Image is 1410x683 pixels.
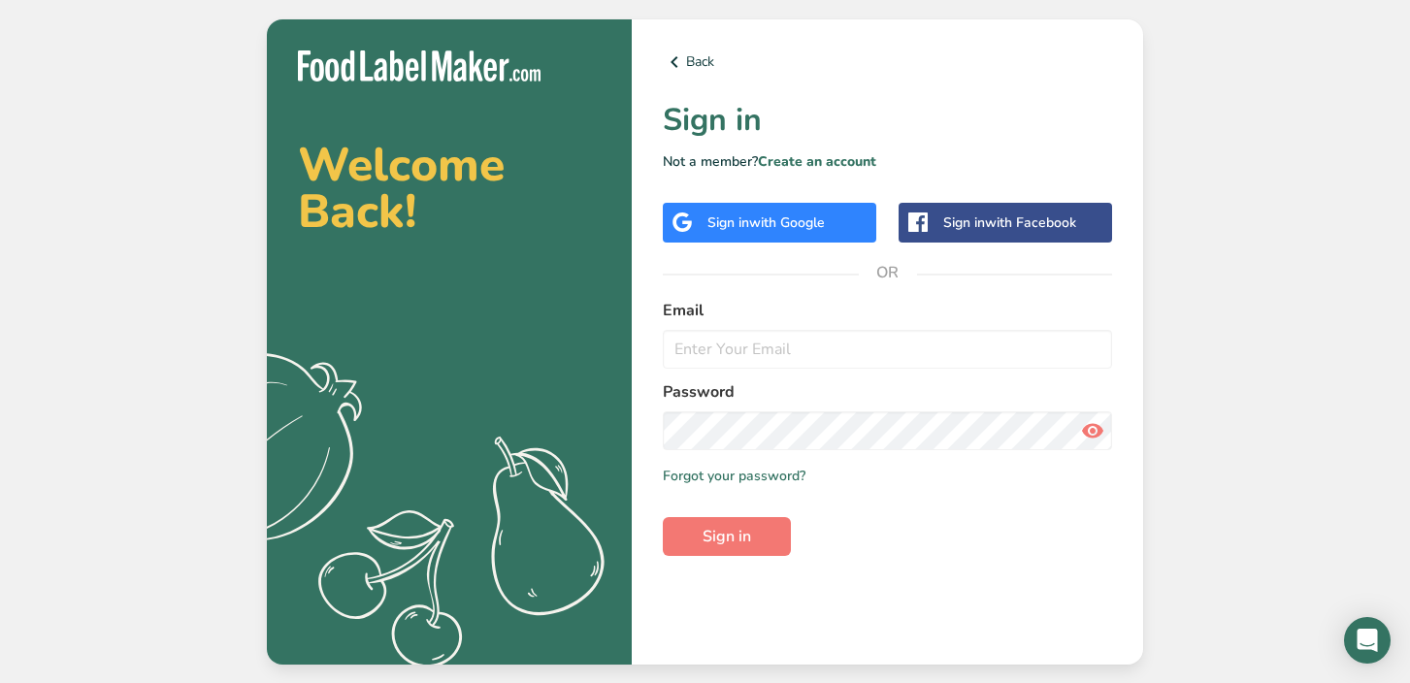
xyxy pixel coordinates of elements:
[749,213,825,232] span: with Google
[943,212,1076,233] div: Sign in
[1344,617,1391,664] div: Open Intercom Messenger
[663,151,1112,172] p: Not a member?
[758,152,876,171] a: Create an account
[663,50,1112,74] a: Back
[663,330,1112,369] input: Enter Your Email
[707,212,825,233] div: Sign in
[663,299,1112,322] label: Email
[663,380,1112,404] label: Password
[985,213,1076,232] span: with Facebook
[298,50,541,82] img: Food Label Maker
[703,525,751,548] span: Sign in
[663,97,1112,144] h1: Sign in
[663,517,791,556] button: Sign in
[298,142,601,235] h2: Welcome Back!
[859,244,917,302] span: OR
[663,466,805,486] a: Forgot your password?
